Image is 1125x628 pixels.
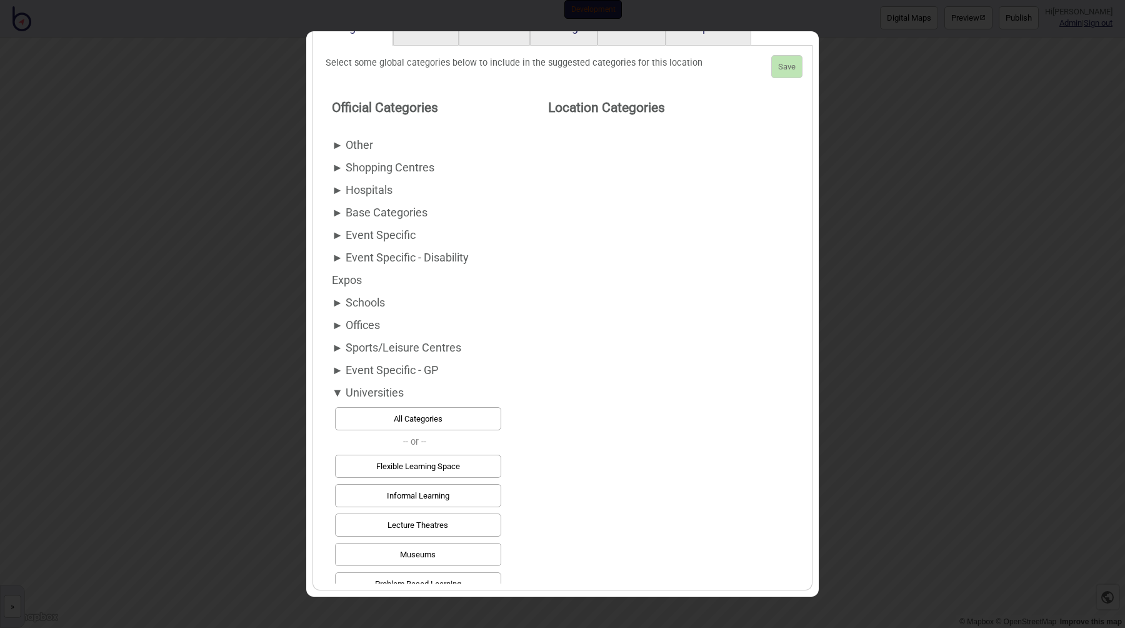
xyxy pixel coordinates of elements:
div: Shopping Centres [332,156,498,179]
div: Select some global categories below to include in the suggested categories for this location [319,52,709,81]
span: ► [332,183,343,196]
div: Base Categories [332,201,498,224]
span: ► [332,251,343,264]
div: Offices [332,314,498,337]
div: Event Specific [332,224,498,246]
div: Event Specific - GP [332,359,498,382]
span: ► [332,341,343,354]
span: ► [332,206,343,219]
div: Universities [332,382,498,404]
button: All Categories [335,407,501,430]
div: Sports/Leisure Centres [332,337,498,359]
div: Event Specific - Disability Expos [332,246,498,291]
button: Lecture Theatres [335,514,501,537]
div: -- or -- [332,433,498,452]
h3: Official Categories [332,94,498,121]
div: Schools [332,291,498,314]
button: Problem Based Learning [335,572,501,595]
span: ► [332,161,343,174]
span: ► [332,138,343,151]
span: ► [332,363,343,377]
span: ▼ [332,386,343,399]
button: Save [771,55,802,78]
div: Hospitals [332,179,498,201]
span: ► [332,318,343,332]
button: Flexible Learning Space [335,455,501,478]
span: ► [332,296,343,309]
button: Museums [335,543,501,566]
div: Other [332,134,498,156]
button: Informal Learning [335,484,501,507]
h3: Location Categories [548,94,793,121]
span: ► [332,228,343,241]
